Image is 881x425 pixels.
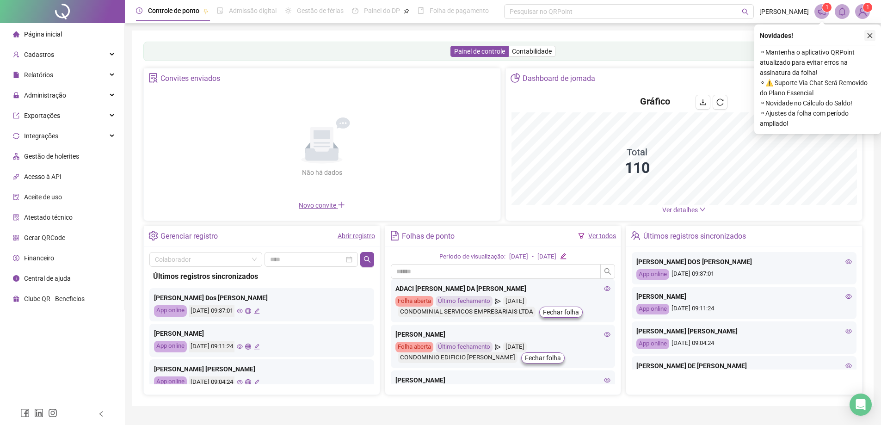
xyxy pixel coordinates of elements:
div: Não há dados [279,167,364,178]
span: sun [285,7,291,14]
span: home [13,31,19,37]
span: bell [838,7,846,16]
div: App online [636,304,669,314]
span: Fechar folha [525,353,561,363]
div: [DATE] 09:37:01 [636,269,852,280]
span: ⚬ Ajustes da folha com período ampliado! [760,108,875,129]
span: eye [845,328,852,334]
span: solution [13,214,19,221]
div: Período de visualização: [439,252,505,262]
span: search [363,256,371,263]
span: ⚬ ⚠️ Suporte Via Chat Será Removido do Plano Essencial [760,78,875,98]
span: Controle de ponto [148,7,199,14]
span: Gestão de férias [297,7,344,14]
div: [DATE] 09:37:01 [189,305,234,317]
span: pushpin [404,8,409,14]
a: Abrir registro [338,232,375,240]
span: export [13,112,19,119]
span: edit [254,308,260,314]
div: Folhas de ponto [402,228,455,244]
span: search [604,268,611,275]
div: Open Intercom Messenger [850,394,872,416]
span: sync [13,133,19,139]
div: Último fechamento [436,296,493,307]
span: lock [13,92,19,99]
div: CONDOMINIAL SERVICOS EMPRESARIAIS LTDA [398,307,536,317]
span: eye [604,331,610,338]
span: edit [254,344,260,350]
span: Página inicial [24,31,62,38]
div: App online [154,341,187,352]
span: setting [148,231,158,240]
span: Gerar QRCode [24,234,65,241]
div: [PERSON_NAME] [PERSON_NAME] [636,326,852,336]
span: edit [560,253,566,259]
span: notification [818,7,826,16]
span: global [245,379,251,385]
span: api [13,173,19,180]
div: - [532,252,534,262]
span: Gestão de holerites [24,153,79,160]
div: Últimos registros sincronizados [643,228,746,244]
span: close [867,32,873,39]
span: eye [604,285,610,292]
h4: Gráfico [640,95,670,108]
div: [DATE] 09:04:24 [636,339,852,349]
span: info-circle [13,275,19,282]
span: file [13,72,19,78]
div: Último fechamento [436,342,493,352]
span: global [245,344,251,350]
span: Contabilidade [512,48,552,55]
span: send [495,296,501,307]
span: eye [237,379,243,385]
div: [PERSON_NAME] DOS [PERSON_NAME] [636,257,852,267]
span: Exportações [24,112,60,119]
span: solution [148,73,158,83]
span: audit [13,194,19,200]
span: Acesso à API [24,173,62,180]
span: [PERSON_NAME] [759,6,809,17]
span: dollar [13,255,19,261]
span: Atestado técnico [24,214,73,221]
div: App online [154,305,187,317]
span: file-text [390,231,400,240]
div: [PERSON_NAME] [636,291,852,302]
span: Financeiro [24,254,54,262]
div: [PERSON_NAME] DE [PERSON_NAME] [636,361,852,371]
span: eye [845,293,852,300]
span: send [495,342,501,352]
div: Convites enviados [160,71,220,86]
span: Aceite de uso [24,193,62,201]
span: Painel do DP [364,7,400,14]
span: filter [578,233,585,239]
span: eye [604,377,610,383]
sup: 1 [822,3,832,12]
div: [DATE] [503,296,527,307]
div: Últimos registros sincronizados [153,271,370,282]
span: 1 [826,4,829,11]
span: download [699,99,707,106]
div: [DATE] 09:11:24 [636,304,852,314]
span: Fechar folha [543,307,579,317]
span: clock-circle [136,7,142,14]
a: Ver todos [588,232,616,240]
span: Painel de controle [454,48,505,55]
span: ⚬ Novidade no Cálculo do Saldo! [760,98,875,108]
span: Integrações [24,132,58,140]
span: plus [338,201,345,209]
span: ⚬ Mantenha o aplicativo QRPoint atualizado para evitar erros na assinatura da folha! [760,47,875,78]
span: pushpin [203,8,209,14]
span: edit [254,379,260,385]
span: Folha de pagamento [430,7,489,14]
div: Gerenciar registro [160,228,218,244]
div: App online [154,376,187,388]
div: [PERSON_NAME] [395,329,611,339]
span: down [699,206,706,213]
div: [DATE] 09:04:24 [189,376,234,388]
div: [PERSON_NAME] Dos [PERSON_NAME] [154,293,370,303]
span: eye [237,308,243,314]
span: book [418,7,424,14]
span: Ver detalhes [662,206,698,214]
div: [DATE] [509,252,528,262]
sup: Atualize o seu contato no menu Meus Dados [863,3,872,12]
